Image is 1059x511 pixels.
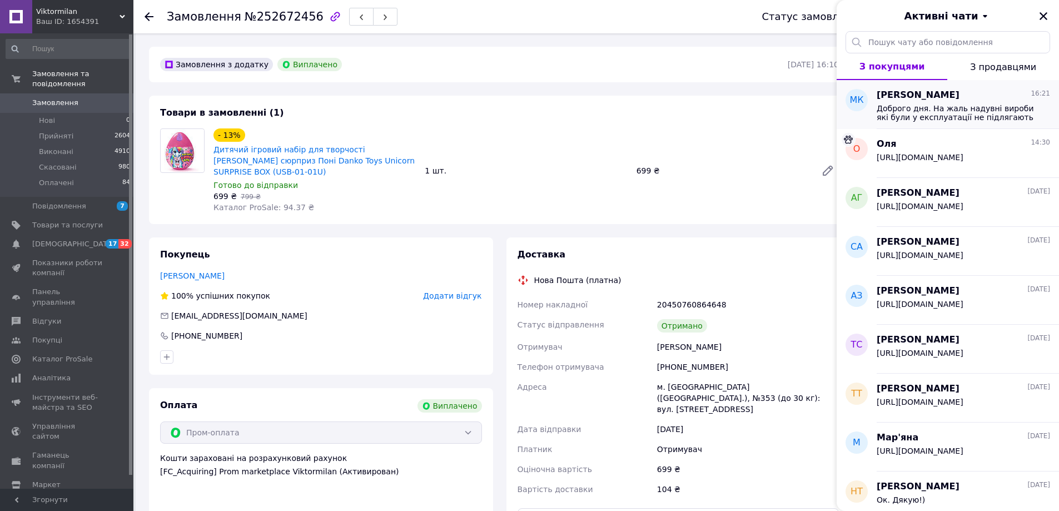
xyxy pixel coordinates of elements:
[1027,334,1050,343] span: [DATE]
[846,31,1050,53] input: Пошук чату або повідомлення
[853,436,861,449] span: М
[877,334,959,346] span: [PERSON_NAME]
[837,423,1059,472] button: ММар'яна[DATE][URL][DOMAIN_NAME]
[849,94,863,107] span: МК
[39,116,55,126] span: Нові
[518,465,592,474] span: Оціночна вартість
[420,163,632,178] div: 1 шт.
[36,7,120,17] span: Viktormilan
[947,53,1059,80] button: З продавцями
[655,459,841,479] div: 699 ₴
[115,131,130,141] span: 2604
[518,363,604,371] span: Телефон отримувача
[171,291,193,300] span: 100%
[518,343,563,351] span: Отримувач
[877,236,959,249] span: [PERSON_NAME]
[851,485,863,498] span: НТ
[160,400,197,410] span: Оплата
[877,251,963,260] span: [URL][DOMAIN_NAME]
[877,153,963,162] span: [URL][DOMAIN_NAME]
[32,287,103,307] span: Панель управління
[877,349,963,358] span: [URL][DOMAIN_NAME]
[1027,431,1050,441] span: [DATE]
[213,181,298,190] span: Готово до відправки
[245,10,324,23] span: №252672456
[851,241,863,254] span: СА
[32,98,78,108] span: Замовлення
[877,446,963,455] span: [URL][DOMAIN_NAME]
[277,58,342,71] div: Виплачено
[32,258,103,278] span: Показники роботи компанії
[1027,383,1050,392] span: [DATE]
[117,201,128,211] span: 7
[213,145,415,176] a: Дитячий ігровий набір для творчості [PERSON_NAME] сюрприз Поні Danko Toys Unicorn SURPRISE BOX (U...
[32,69,133,89] span: Замовлення та повідомлення
[115,147,130,157] span: 4910
[32,354,92,364] span: Каталог ProSale
[160,107,284,118] span: Товари в замовленні (1)
[213,203,314,212] span: Каталог ProSale: 94.37 ₴
[160,249,210,260] span: Покупець
[877,383,959,395] span: [PERSON_NAME]
[817,160,839,182] a: Редагувати
[39,178,74,188] span: Оплачені
[859,61,925,72] span: З покупцями
[161,130,204,172] img: Дитячий ігровий набір для творчості Яйце сюрприз Поні Danko Toys Unicorn SURPRISE BOX (USB-01-01U)
[170,330,243,341] div: [PHONE_NUMBER]
[655,337,841,357] div: [PERSON_NAME]
[213,128,245,142] div: - 13%
[877,398,963,406] span: [URL][DOMAIN_NAME]
[39,147,73,157] span: Виконані
[851,388,862,400] span: ТТ
[6,39,131,59] input: Пошук
[868,9,1028,23] button: Активні чати
[32,201,86,211] span: Повідомлення
[518,425,581,434] span: Дата відправки
[877,480,959,493] span: [PERSON_NAME]
[531,275,624,286] div: Нова Пошта (платна)
[655,419,841,439] div: [DATE]
[423,291,481,300] span: Додати відгук
[904,9,978,23] span: Активні чати
[518,445,553,454] span: Платник
[877,285,959,297] span: [PERSON_NAME]
[851,192,863,205] span: АГ
[655,377,841,419] div: м. [GEOGRAPHIC_DATA] ([GEOGRAPHIC_DATA].), №353 (до 30 кг): вул. [STREET_ADDRESS]
[837,276,1059,325] button: АЗ[PERSON_NAME][DATE][URL][DOMAIN_NAME]
[1031,138,1050,147] span: 14:30
[118,162,130,172] span: 980
[1037,9,1050,23] button: Закрити
[1031,89,1050,98] span: 16:21
[837,227,1059,276] button: СА[PERSON_NAME][DATE][URL][DOMAIN_NAME]
[32,480,61,490] span: Маркет
[877,202,963,211] span: [URL][DOMAIN_NAME]
[632,163,812,178] div: 699 ₴
[32,450,103,470] span: Гаманець компанії
[837,178,1059,227] button: АГ[PERSON_NAME][DATE][URL][DOMAIN_NAME]
[837,53,947,80] button: З покупцями
[160,466,482,477] div: [FC_Acquiring] Prom marketplace Viktormilan (Активирован)
[167,10,241,23] span: Замовлення
[122,178,130,188] span: 84
[32,239,115,249] span: [DEMOGRAPHIC_DATA]
[657,319,707,333] div: Отримано
[788,60,839,69] time: [DATE] 16:10
[126,116,130,126] span: 0
[518,320,604,329] span: Статус відправлення
[837,129,1059,178] button: ООля14:30[URL][DOMAIN_NAME]
[518,485,593,494] span: Вартість доставки
[171,311,307,320] span: [EMAIL_ADDRESS][DOMAIN_NAME]
[32,393,103,413] span: Інструменти веб-майстра та SEO
[241,193,261,201] span: 799 ₴
[877,104,1035,122] span: Доброго дня. На жаль надувні вироби які були у експлуатації не підлягають обміну або поверненню з...
[877,495,925,504] span: Ок. Дякую!)
[877,187,959,200] span: [PERSON_NAME]
[655,439,841,459] div: Отримувач
[655,357,841,377] div: [PHONE_NUMBER]
[1027,187,1050,196] span: [DATE]
[32,220,103,230] span: Товари та послуги
[518,249,566,260] span: Доставка
[655,479,841,499] div: 104 ₴
[877,431,918,444] span: Мар'яна
[851,290,862,302] span: АЗ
